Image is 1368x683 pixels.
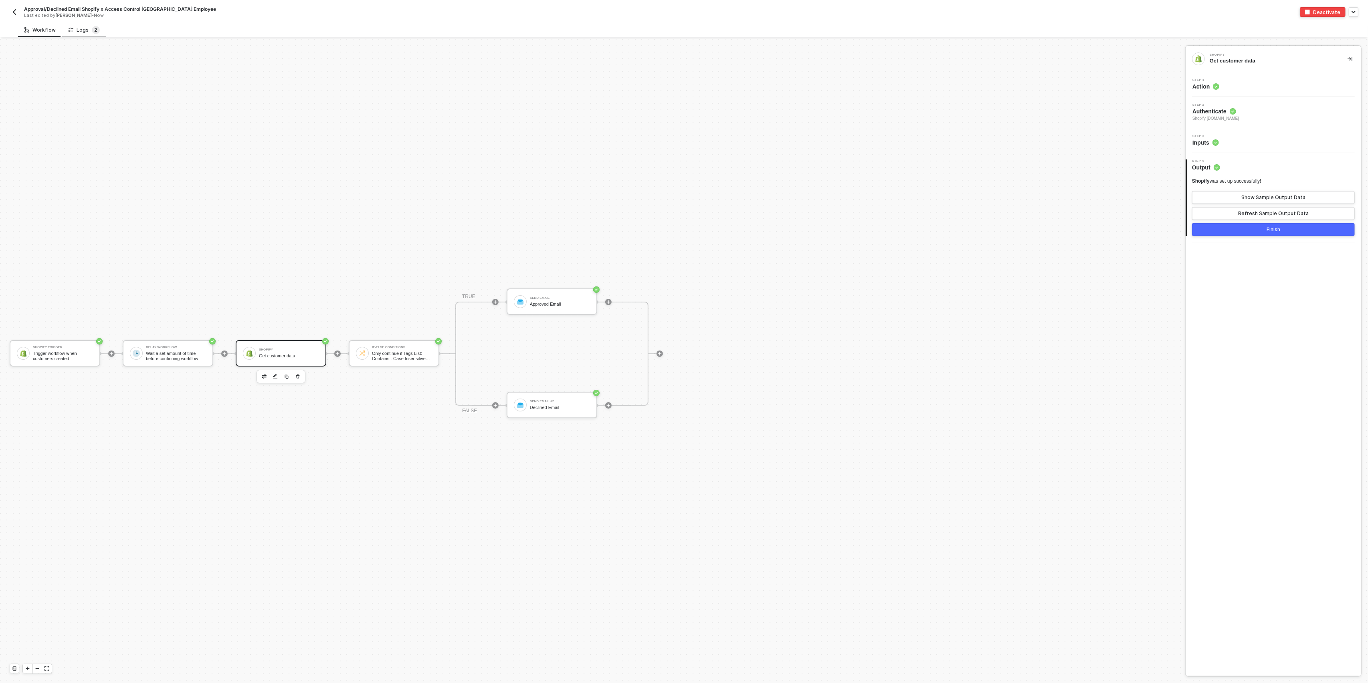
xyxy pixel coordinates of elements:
[462,407,477,415] div: FALSE
[493,403,498,408] span: icon-play
[435,338,442,345] span: icon-success-page
[372,346,432,349] div: If-Else Conditions
[1192,83,1219,91] span: Action
[33,351,93,361] div: Trigger workflow when customers created
[359,350,366,357] img: icon
[1305,10,1310,14] img: deactivate
[246,350,253,357] img: icon
[1348,56,1352,61] span: icon-collapse-right
[259,348,319,351] div: Shopify
[493,300,498,304] span: icon-play
[322,338,329,345] span: icon-success-page
[1313,9,1340,16] div: Deactivate
[1238,210,1309,217] div: Refresh Sample Output Data
[282,372,291,381] button: copy-block
[1192,135,1219,138] span: Step 3
[10,7,19,17] button: back
[1267,226,1280,233] div: Finish
[1192,191,1355,204] button: Show Sample Output Data
[146,351,206,361] div: Wait a set amount of time before continuing workflow
[1192,178,1210,184] span: Shopify
[593,390,600,396] span: icon-success-page
[133,350,140,357] img: icon
[606,300,611,304] span: icon-play
[1186,103,1361,122] div: Step 2Authenticate Shopify [DOMAIN_NAME]
[69,26,100,34] div: Logs
[372,351,432,361] div: Only continue if Tags List: Contains - Case Insensitive Approved
[517,401,524,409] img: icon
[11,9,18,15] img: back
[530,296,590,300] div: Send Email
[20,350,27,357] img: icon
[25,666,30,671] span: icon-play
[530,302,590,307] div: Approved Email
[606,403,611,408] span: icon-play
[24,6,216,12] span: Approval/Declined Email Shopify x Access Control [GEOGRAPHIC_DATA] Employee
[1192,115,1239,122] span: Shopify [DOMAIN_NAME]
[55,12,92,18] span: [PERSON_NAME]
[1210,57,1335,64] div: Get customer data
[259,353,319,359] div: Get customer data
[259,372,269,381] button: edit-cred
[1241,194,1305,201] div: Show Sample Output Data
[1192,207,1355,220] button: Refresh Sample Output Data
[209,338,216,345] span: icon-success-page
[335,351,340,356] span: icon-play
[92,26,100,34] sup: 2
[33,346,93,349] div: Shopify Trigger
[146,346,206,349] div: Delay Workflow
[1186,79,1361,91] div: Step 1Action
[1192,163,1220,171] span: Output
[24,27,56,33] div: Workflow
[44,666,49,671] span: icon-expand
[35,666,40,671] span: icon-minus
[1192,79,1219,82] span: Step 1
[24,12,666,18] div: Last edited by - Now
[1210,53,1330,56] div: Shopify
[1186,159,1361,236] div: Step 4Output Shopifywas set up successfully!Show Sample Output DataRefresh Sample Output DataFinish
[284,374,289,379] img: copy-block
[1186,135,1361,147] div: Step 3Inputs
[273,374,278,379] img: edit-cred
[1192,223,1355,236] button: Finish
[1192,107,1239,115] span: Authenticate
[96,338,103,345] span: icon-success-page
[95,27,97,33] span: 2
[1192,103,1239,107] span: Step 2
[462,293,475,300] div: TRUE
[530,400,590,403] div: Send Email #2
[262,374,267,378] img: edit-cred
[109,351,114,356] span: icon-play
[657,351,662,356] span: icon-play
[1192,178,1261,185] div: was set up successfully!
[517,298,524,305] img: icon
[1300,7,1346,17] button: deactivateDeactivate
[530,405,590,410] div: Declined Email
[1192,139,1219,147] span: Inputs
[1192,159,1220,163] span: Step 4
[222,351,227,356] span: icon-play
[271,372,280,381] button: edit-cred
[1195,55,1202,62] img: integration-icon
[593,286,600,293] span: icon-success-page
